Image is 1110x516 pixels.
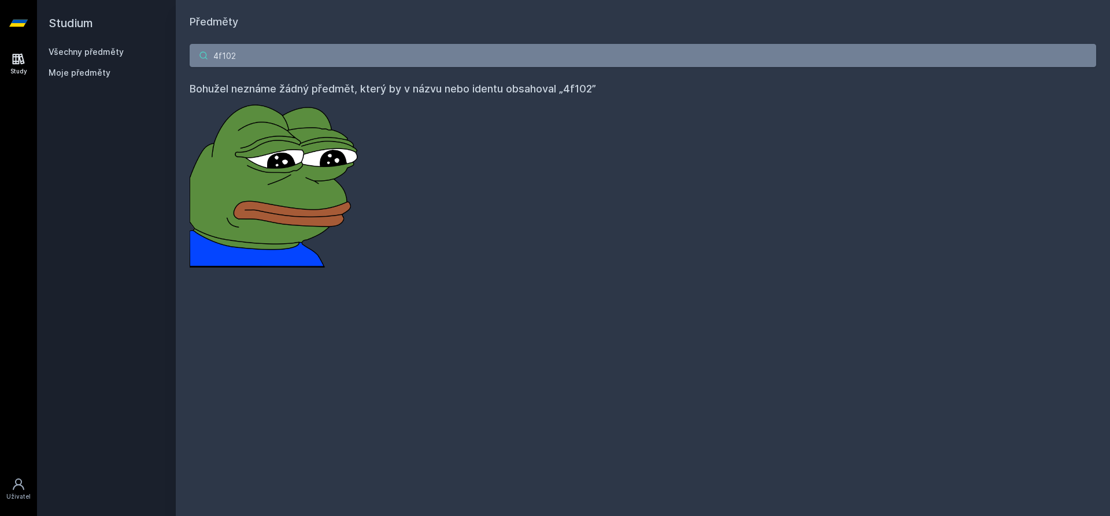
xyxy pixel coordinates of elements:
[10,67,27,76] div: Study
[6,492,31,501] div: Uživatel
[190,44,1096,67] input: Název nebo ident předmětu…
[2,472,35,507] a: Uživatel
[49,67,110,79] span: Moje předměty
[190,14,1096,30] h1: Předměty
[190,81,1096,97] h4: Bohužel neznáme žádný předmět, který by v názvu nebo identu obsahoval „4f102”
[49,47,124,57] a: Všechny předměty
[2,46,35,81] a: Study
[190,97,363,268] img: error_picture.png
